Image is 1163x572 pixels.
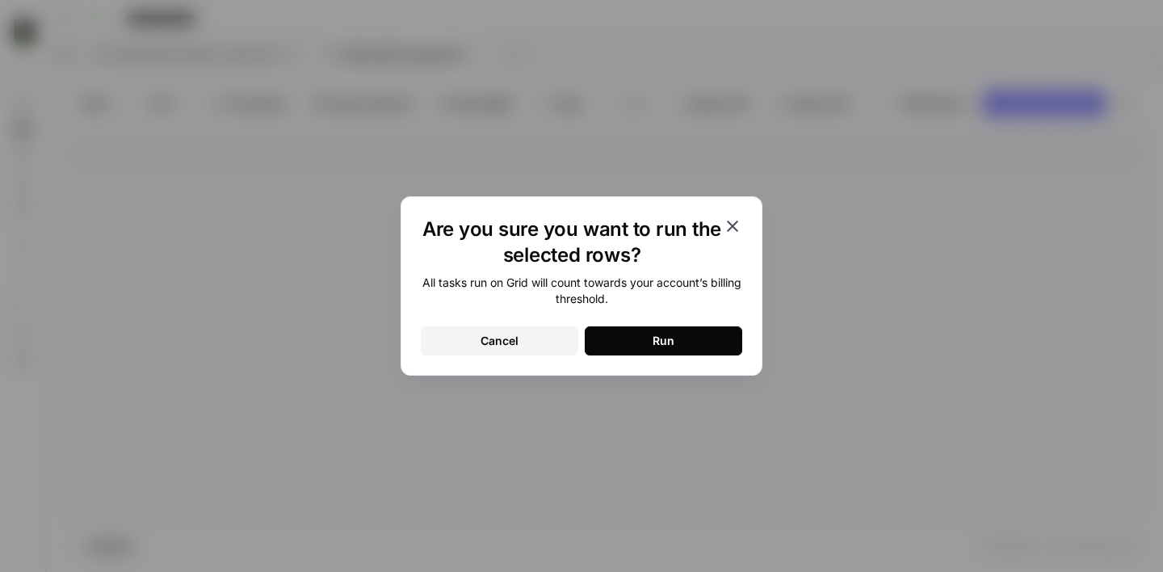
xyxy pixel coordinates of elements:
[421,326,578,355] button: Cancel
[653,333,674,349] div: Run
[421,275,742,307] div: All tasks run on Grid will count towards your account’s billing threshold.
[481,333,519,349] div: Cancel
[585,326,742,355] button: Run
[421,217,723,268] h1: Are you sure you want to run the selected rows?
